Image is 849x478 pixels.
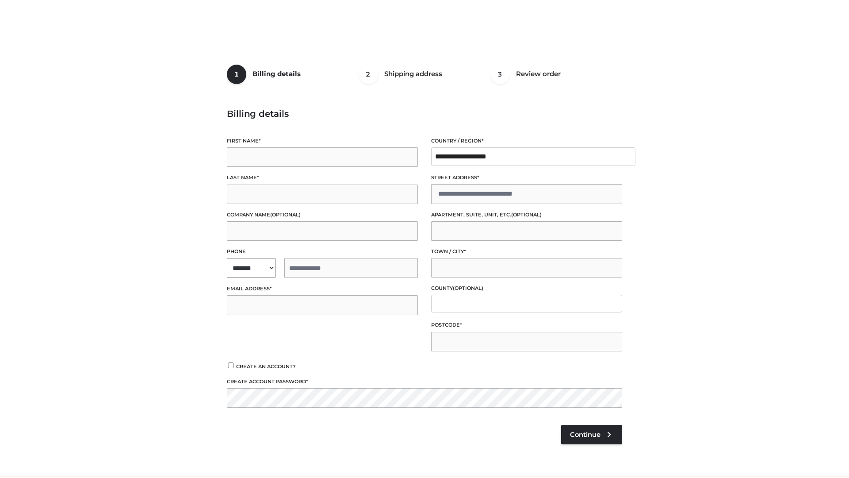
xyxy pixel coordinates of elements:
h3: Billing details [227,108,622,119]
span: (optional) [270,212,301,218]
span: (optional) [511,212,542,218]
span: (optional) [453,285,483,291]
label: County [431,284,622,293]
label: Last name [227,173,418,182]
span: Shipping address [384,69,442,78]
span: 1 [227,65,246,84]
label: First name [227,137,418,145]
span: Continue [570,431,600,439]
label: Phone [227,247,418,256]
span: Billing details [252,69,301,78]
label: Town / City [431,247,622,256]
span: 3 [490,65,510,84]
label: Street address [431,173,622,182]
span: 2 [359,65,378,84]
label: Country / Region [431,137,622,145]
label: Company name [227,211,418,219]
label: Apartment, suite, unit, etc. [431,211,622,219]
a: Continue [561,425,622,444]
label: Postcode [431,321,622,329]
span: Review order [516,69,561,78]
label: Email address [227,285,418,293]
label: Create account password [227,378,622,386]
input: Create an account? [227,362,235,368]
span: Create an account? [236,363,296,370]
